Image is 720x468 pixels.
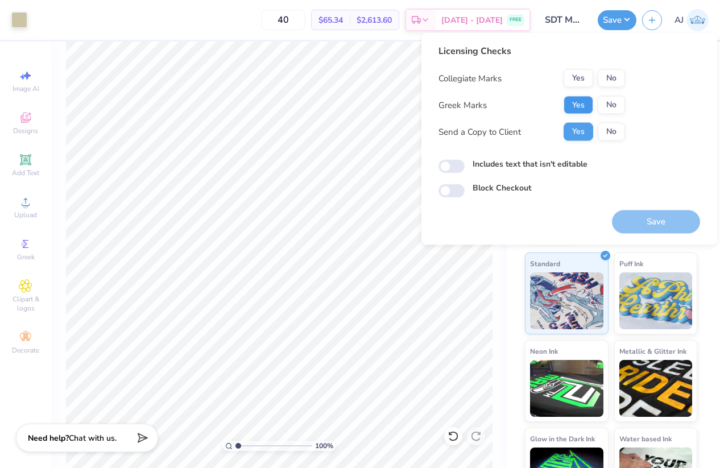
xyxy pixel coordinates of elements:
[619,258,643,270] span: Puff Ink
[438,72,502,85] div: Collegiate Marks
[686,9,709,31] img: Armiel John Calzada
[564,69,593,88] button: Yes
[69,433,117,444] span: Chat with us.
[619,345,686,357] span: Metallic & Glitter Ink
[530,272,603,329] img: Standard
[473,158,587,170] label: Includes text that isn't editable
[564,123,593,141] button: Yes
[530,258,560,270] span: Standard
[598,96,625,114] button: No
[536,9,592,31] input: Untitled Design
[13,84,39,93] span: Image AI
[510,16,522,24] span: FREE
[564,96,593,114] button: Yes
[13,126,38,135] span: Designs
[441,14,503,26] span: [DATE] - [DATE]
[318,14,343,26] span: $65.34
[438,44,625,58] div: Licensing Checks
[675,9,709,31] a: AJ
[357,14,392,26] span: $2,613.60
[438,98,487,111] div: Greek Marks
[619,433,672,445] span: Water based Ink
[530,360,603,417] img: Neon Ink
[530,345,558,357] span: Neon Ink
[598,69,625,88] button: No
[17,252,35,262] span: Greek
[6,295,45,313] span: Clipart & logos
[598,10,636,30] button: Save
[530,433,595,445] span: Glow in the Dark Ink
[12,346,39,355] span: Decorate
[14,210,37,219] span: Upload
[28,433,69,444] strong: Need help?
[315,441,333,451] span: 100 %
[261,10,305,30] input: – –
[12,168,39,177] span: Add Text
[473,182,531,194] label: Block Checkout
[675,14,684,27] span: AJ
[598,123,625,141] button: No
[619,360,693,417] img: Metallic & Glitter Ink
[438,125,521,138] div: Send a Copy to Client
[619,272,693,329] img: Puff Ink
